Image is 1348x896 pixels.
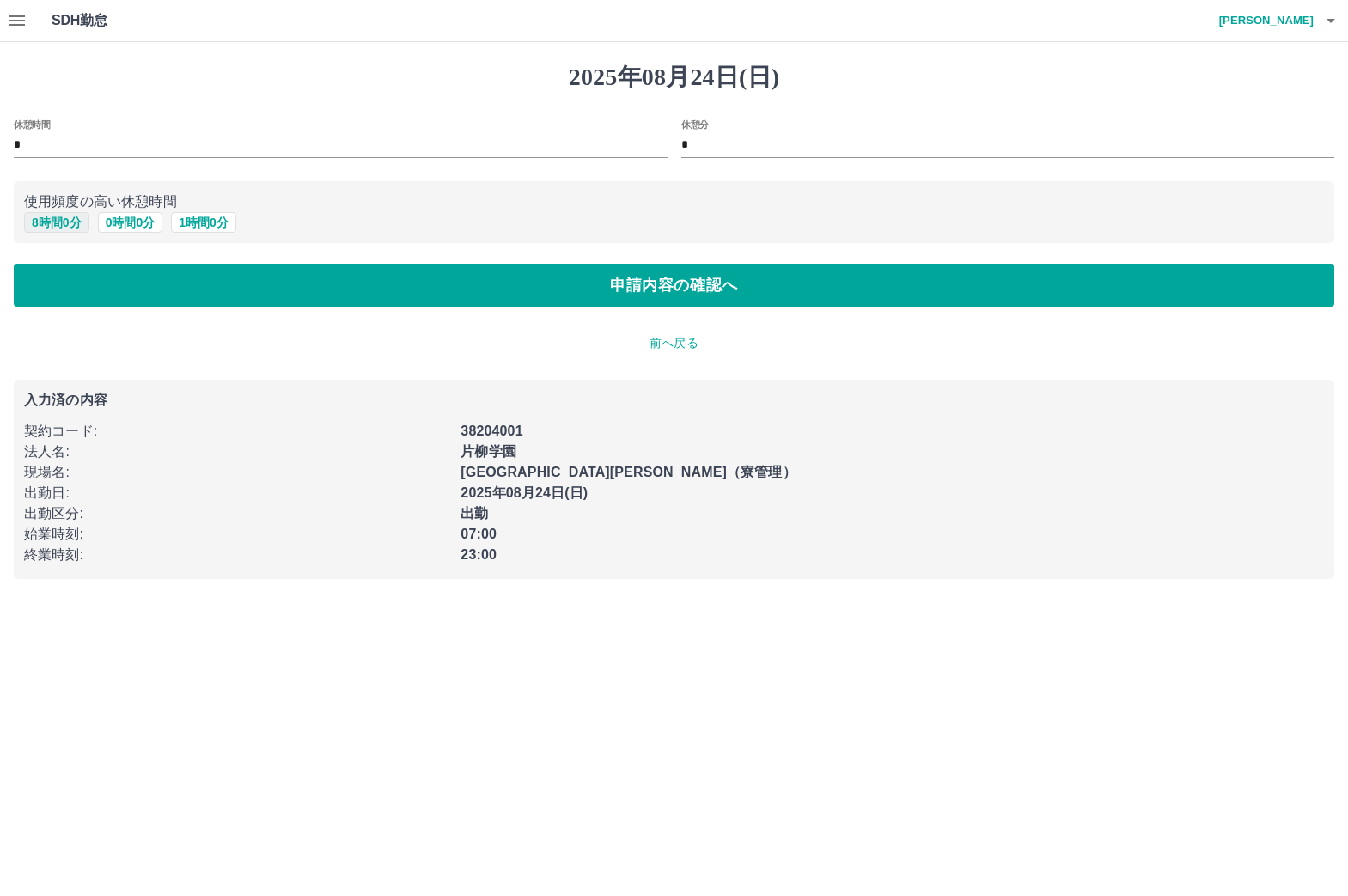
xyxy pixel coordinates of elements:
[24,503,450,524] p: 出勤区分 :
[14,118,50,131] label: 休憩時間
[461,527,497,541] b: 07:00
[24,462,450,483] p: 現場名 :
[14,63,1334,92] h1: 2025年08月24日(日)
[14,334,1334,352] p: 前へ戻る
[24,421,450,442] p: 契約コード :
[461,424,522,438] b: 38204001
[24,545,450,565] p: 終業時刻 :
[461,444,516,459] b: 片柳学園
[461,506,488,521] b: 出勤
[14,264,1334,307] button: 申請内容の確認へ
[24,212,89,233] button: 8時間0分
[98,212,163,233] button: 0時間0分
[24,442,450,462] p: 法人名 :
[171,212,236,233] button: 1時間0分
[24,483,450,503] p: 出勤日 :
[24,192,1324,212] p: 使用頻度の高い休憩時間
[461,465,796,479] b: [GEOGRAPHIC_DATA][PERSON_NAME]（寮管理）
[681,118,709,131] label: 休憩分
[461,485,588,500] b: 2025年08月24日(日)
[461,547,497,562] b: 23:00
[24,393,1324,407] p: 入力済の内容
[24,524,450,545] p: 始業時刻 :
